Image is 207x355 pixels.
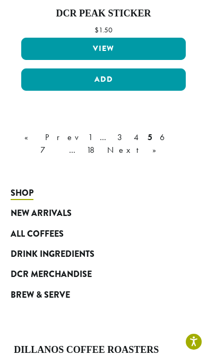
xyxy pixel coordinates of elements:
span: DCR Merchandise [11,268,92,281]
a: 18 [84,144,102,157]
a: 4 [132,131,142,144]
a: Next » [105,144,166,157]
span: $ [94,25,99,34]
a: … [98,131,112,144]
span: Brew & Serve [11,289,70,302]
bdi: 1.50 [94,25,113,34]
a: All Coffees [11,224,196,244]
span: Drink Ingredients [11,248,94,261]
a: 5 [145,131,154,144]
a: 3 [115,131,128,144]
span: New Arrivals [11,207,72,220]
a: DCR Merchandise [11,264,196,284]
a: Brew & Serve [11,285,196,305]
a: 1 [86,131,94,144]
a: View [21,38,186,60]
a: Drink Ingredients [11,244,196,264]
a: Shop [11,183,196,203]
span: All Coffees [11,228,64,241]
a: New Arrivals [11,203,196,223]
h4: DCR Peak Sticker [21,8,186,20]
a: 6 [158,131,182,144]
a: 7 [38,144,64,157]
a: « Prev [22,131,83,144]
button: Add [21,68,186,91]
span: Shop [11,187,33,200]
a: … [67,144,81,157]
